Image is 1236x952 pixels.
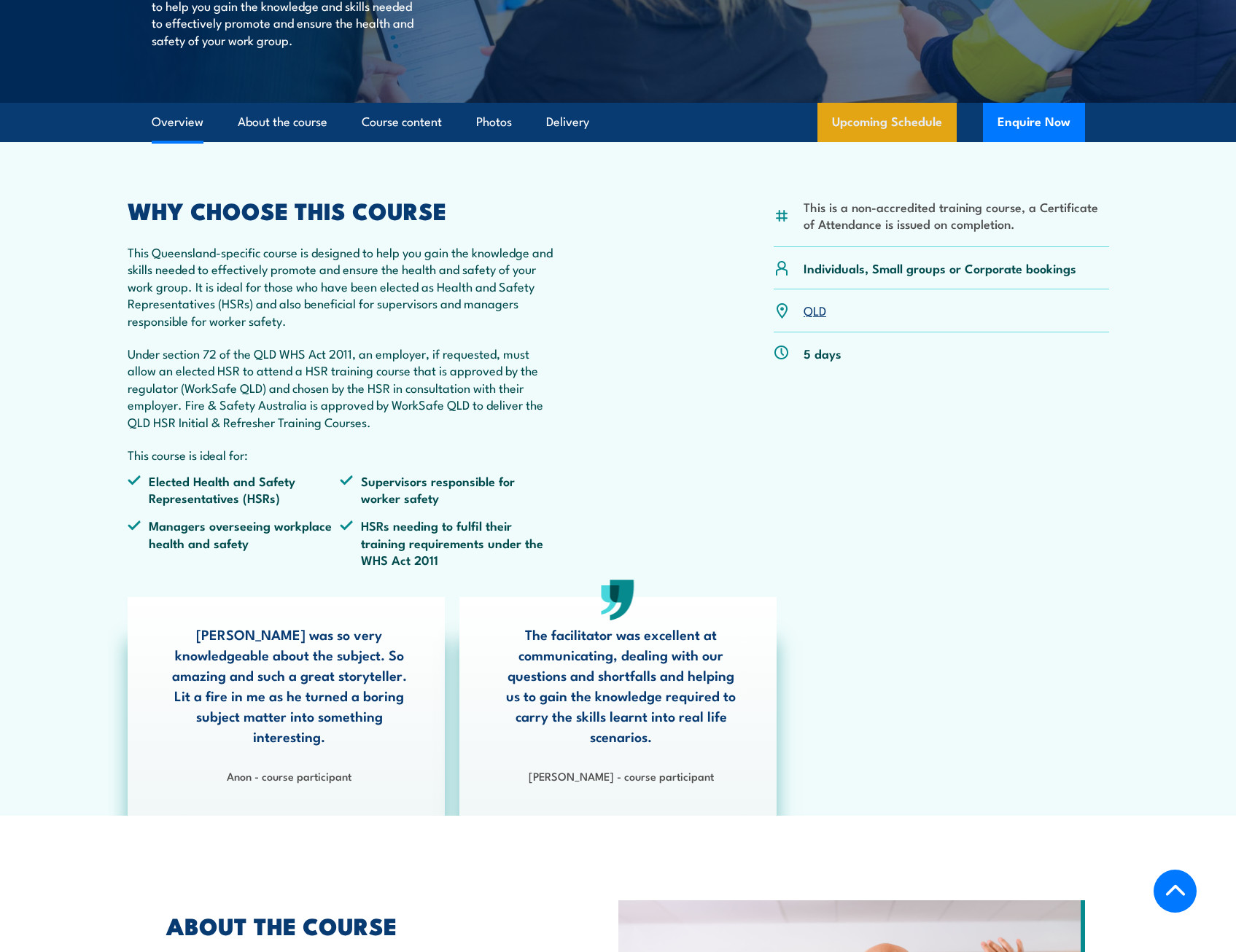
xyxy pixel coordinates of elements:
[983,103,1085,142] button: Enquire Now
[128,446,553,463] p: This course is ideal for:
[804,301,826,319] a: QLD
[128,345,553,430] p: Under section 72 of the QLD WHS Act 2011, an employer, if requested, must allow an elected HSR to...
[804,198,1109,233] li: This is a non-accredited training course, a Certificate of Attendance is issued on completion.
[476,103,512,141] a: Photos
[362,103,442,141] a: Course content
[152,103,203,141] a: Overview
[817,103,957,142] a: Upcoming Schedule
[171,624,408,746] p: [PERSON_NAME] was so very knowledgeable about the subject. So amazing and such a great storytelle...
[340,517,553,568] li: HSRs needing to fulfil their training requirements under the WHS Act 2011
[128,243,553,329] p: This Queensland-specific course is designed to help you gain the knowledge and skills needed to e...
[128,517,341,568] li: Managers overseeing workplace health and safety
[529,768,714,784] strong: [PERSON_NAME] - course participant
[502,624,740,746] p: The facilitator was excellent at communicating, dealing with our questions and shortfalls and hel...
[546,103,589,141] a: Delivery
[238,103,327,141] a: About the course
[128,200,553,220] h2: WHY CHOOSE THIS COURSE
[804,260,1076,276] p: Individuals, Small groups or Corporate bookings
[227,768,351,784] strong: Anon - course participant
[128,472,341,507] li: Elected Health and Safety Representatives (HSRs)
[340,472,553,507] li: Supervisors responsible for worker safety
[804,345,842,362] p: 5 days
[166,915,551,935] h2: ABOUT THE COURSE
